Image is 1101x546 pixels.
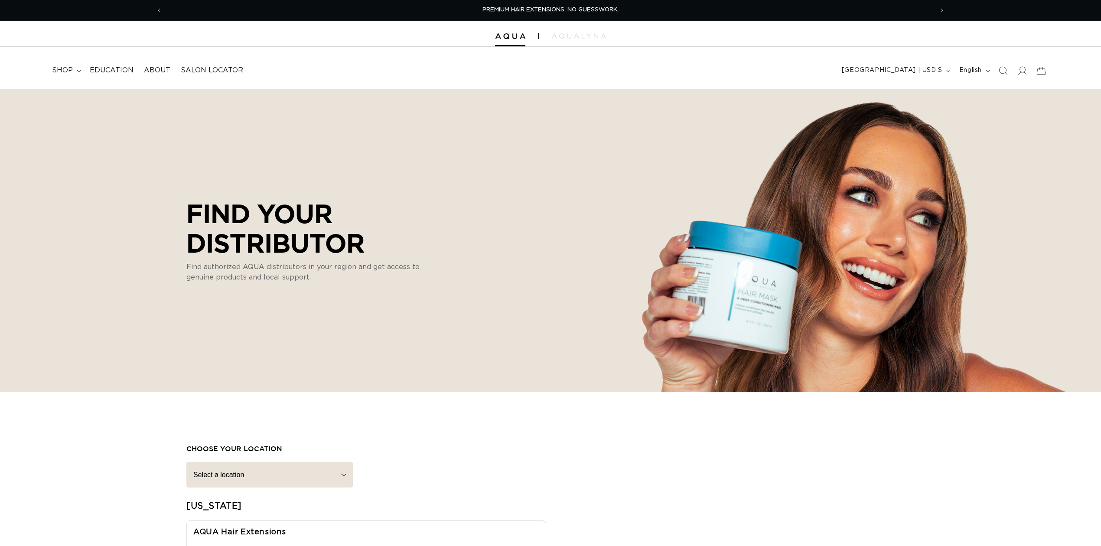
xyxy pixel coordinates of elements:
[932,2,951,19] button: Next announcement
[176,61,248,80] a: Salon Locator
[186,262,425,283] p: Find authorized AQUA distributors in your region and get access to genuine products and local sup...
[139,61,176,80] a: About
[193,527,539,537] h3: AQUA Hair Extensions
[495,33,525,39] img: Aqua Hair Extensions
[186,444,915,453] h3: choose your location
[959,66,982,75] span: English
[52,66,73,75] span: shop
[954,62,994,79] button: English
[837,62,954,79] button: [GEOGRAPHIC_DATA] | USD $
[186,198,425,257] p: FIND YOUR DISTRIBUTOR
[144,66,170,75] span: About
[47,61,85,80] summary: shop
[482,7,619,13] span: PREMIUM HAIR EXTENSIONS. NO GUESSWORK.
[186,500,915,516] h2: [US_STATE]
[181,66,243,75] span: Salon Locator
[85,61,139,80] a: Education
[842,66,942,75] span: [GEOGRAPHIC_DATA] | USD $
[90,66,134,75] span: Education
[994,61,1013,80] summary: Search
[150,2,169,19] button: Previous announcement
[552,33,606,39] img: aqualyna.com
